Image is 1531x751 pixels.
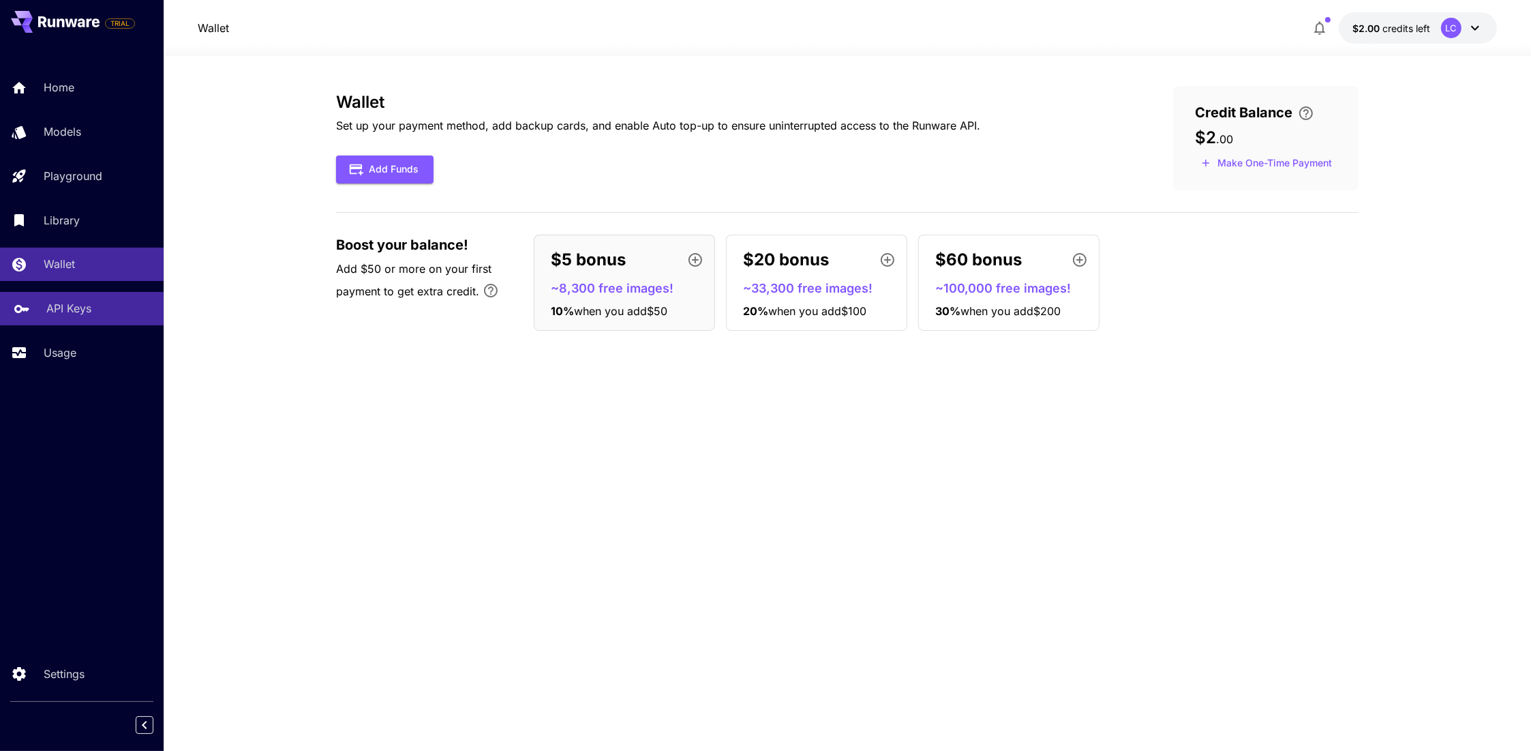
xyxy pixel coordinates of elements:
button: Enter your card details and choose an Auto top-up amount to avoid service interruptions. We'll au... [1292,105,1320,121]
p: Library [44,212,80,229]
p: ~33,300 free images! [743,279,901,297]
p: ~8,300 free images! [551,279,709,297]
button: Bonus applies only to your first payment, up to 30% on the first $1,000. [477,277,504,304]
p: ~100,000 free images! [935,279,1093,297]
h3: Wallet [336,93,980,112]
span: when you add $100 [768,304,866,318]
span: 20 % [743,304,768,318]
span: when you add $200 [960,304,1061,318]
span: when you add $50 [574,304,667,318]
span: TRIAL [106,18,134,29]
p: $60 bonus [935,248,1022,272]
nav: breadcrumb [198,20,229,36]
a: Wallet [198,20,229,36]
p: $5 bonus [551,248,626,272]
span: credits left [1382,23,1430,34]
p: Wallet [44,256,75,272]
p: Playground [44,168,102,184]
span: Boost your balance! [336,235,468,255]
button: Add Funds [336,156,434,183]
div: $2.00 [1352,21,1430,35]
p: API Keys [46,300,91,316]
button: $2.00LC [1339,12,1497,44]
span: Credit Balance [1195,102,1292,123]
p: Usage [44,344,76,361]
span: $2 [1195,128,1216,147]
span: $2.00 [1352,23,1382,34]
span: Add your payment card to enable full platform functionality. [105,15,135,31]
span: Add $50 or more on your first payment to get extra credit. [336,262,491,298]
button: Collapse sidebar [136,716,153,734]
p: Models [44,123,81,140]
button: Make a one-time, non-recurring payment [1195,153,1338,174]
div: LC [1441,18,1461,38]
p: Set up your payment method, add backup cards, and enable Auto top-up to ensure uninterrupted acce... [336,117,980,134]
span: 30 % [935,304,960,318]
span: . 00 [1216,132,1233,146]
p: Home [44,79,74,95]
div: Collapse sidebar [146,713,164,737]
span: 10 % [551,304,574,318]
p: $20 bonus [743,248,829,272]
p: Settings [44,666,85,682]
